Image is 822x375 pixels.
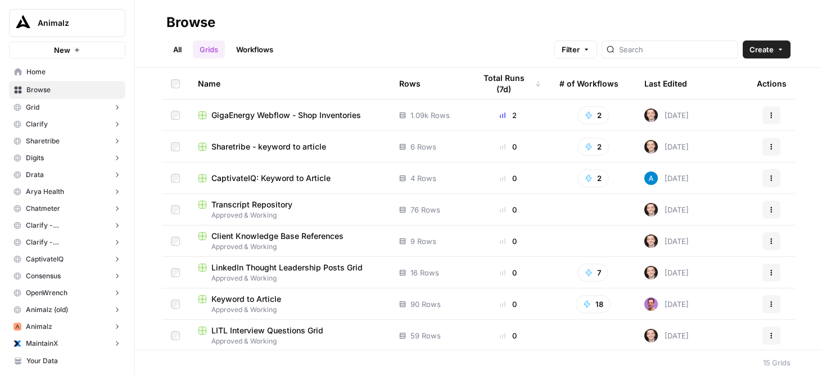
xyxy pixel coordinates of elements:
[763,357,791,368] div: 15 Grids
[198,325,381,346] a: LITL Interview Questions GridApproved & Working
[198,231,381,252] a: Client Knowledge Base ReferencesApproved & Working
[26,136,60,146] span: Sharetribe
[211,141,326,152] span: Sharetribe - keyword to article
[577,106,609,124] button: 2
[9,200,125,217] button: Chatmeter
[644,109,689,122] div: [DATE]
[26,170,44,180] span: Drata
[644,140,689,153] div: [DATE]
[198,210,381,220] span: Approved & Working
[26,67,120,77] span: Home
[410,236,436,247] span: 9 Rows
[9,335,125,352] button: MaintainX
[554,40,597,58] button: Filter
[644,203,658,216] img: lgt9qu58mh3yk4jks3syankzq6oi
[198,173,381,184] a: CaptivateIQ: Keyword to Article
[410,299,441,310] span: 90 Rows
[475,204,541,215] div: 0
[193,40,225,58] a: Grids
[26,220,109,231] span: Clarify - [PERSON_NAME]
[26,237,109,247] span: Clarify - [PERSON_NAME]
[13,323,21,331] img: rjbqj4iwo3hhxwxvtosdxh5lbql5
[54,44,70,56] span: New
[577,264,608,282] button: 7
[9,166,125,183] button: Drata
[562,44,580,55] span: Filter
[13,340,21,347] img: fvway7fnys9uyq3nrsp43g6qe7rd
[644,109,658,122] img: lgt9qu58mh3yk4jks3syankzq6oi
[749,44,774,55] span: Create
[26,85,120,95] span: Browse
[644,266,689,279] div: [DATE]
[26,305,68,315] span: Animalz (old)
[26,204,60,214] span: Chatmeter
[644,329,658,342] img: lgt9qu58mh3yk4jks3syankzq6oi
[229,40,280,58] a: Workflows
[9,217,125,234] button: Clarify - [PERSON_NAME]
[644,297,658,311] img: 6puihir5v8umj4c82kqcaj196fcw
[26,356,120,366] span: Your Data
[9,301,125,318] button: Animalz (old)
[26,102,39,112] span: Grid
[9,133,125,150] button: Sharetribe
[475,330,541,341] div: 0
[399,68,421,99] div: Rows
[743,40,791,58] button: Create
[9,318,125,335] button: Animalz
[26,288,67,298] span: OpenWrench
[211,293,281,305] span: Keyword to Article
[9,9,125,37] button: Workspace: Animalz
[644,266,658,279] img: lgt9qu58mh3yk4jks3syankzq6oi
[644,171,658,185] img: o3cqybgnmipr355j8nz4zpq1mc6x
[9,150,125,166] button: Digits
[198,199,381,220] a: Transcript RepositoryApproved & Working
[9,284,125,301] button: OpenWrench
[644,329,689,342] div: [DATE]
[211,262,363,273] span: LinkedIn Thought Leadership Posts Grid
[13,13,33,33] img: Animalz Logo
[198,336,381,346] span: Approved & Working
[9,81,125,99] a: Browse
[211,110,361,121] span: GigaEnergy Webflow - Shop Inventories
[211,325,323,336] span: LITL Interview Questions Grid
[644,140,658,153] img: lgt9qu58mh3yk4jks3syankzq6oi
[9,116,125,133] button: Clarify
[38,17,106,29] span: Animalz
[9,234,125,251] button: Clarify - [PERSON_NAME]
[9,268,125,284] button: Consensus
[577,138,609,156] button: 2
[9,63,125,81] a: Home
[410,110,450,121] span: 1.09k Rows
[577,169,609,187] button: 2
[475,68,541,99] div: Total Runs (7d)
[198,273,381,283] span: Approved & Working
[9,183,125,200] button: Arya Health
[166,40,188,58] a: All
[211,231,344,242] span: Client Knowledge Base References
[644,68,687,99] div: Last Edited
[475,141,541,152] div: 0
[644,171,689,185] div: [DATE]
[410,330,441,341] span: 59 Rows
[198,262,381,283] a: LinkedIn Thought Leadership Posts GridApproved & Working
[9,42,125,58] button: New
[757,68,787,99] div: Actions
[198,110,381,121] a: GigaEnergy Webflow - Shop Inventories
[644,297,689,311] div: [DATE]
[576,295,611,313] button: 18
[410,173,436,184] span: 4 Rows
[475,236,541,247] div: 0
[475,267,541,278] div: 0
[211,173,331,184] span: CaptivateIQ: Keyword to Article
[26,338,58,349] span: MaintainX
[410,204,440,215] span: 76 Rows
[26,153,44,163] span: Digits
[9,99,125,116] button: Grid
[198,293,381,315] a: Keyword to ArticleApproved & Working
[166,13,215,31] div: Browse
[475,299,541,310] div: 0
[211,199,292,210] span: Transcript Repository
[559,68,618,99] div: # of Workflows
[26,119,48,129] span: Clarify
[644,234,689,248] div: [DATE]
